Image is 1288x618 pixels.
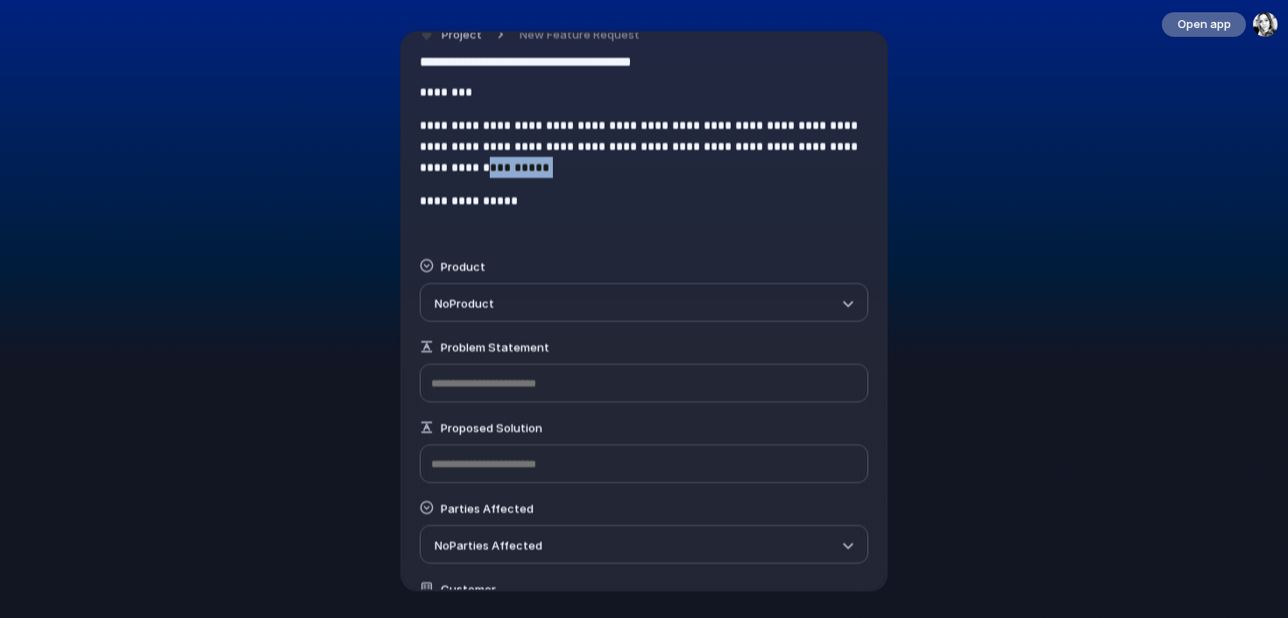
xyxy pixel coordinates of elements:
[441,339,549,353] span: Problem Statement
[441,420,542,434] span: Proposed Solution
[509,22,650,47] button: New Feature Request
[1162,12,1246,37] button: Open app
[415,22,487,47] button: Project
[520,25,640,43] span: New Feature Request
[1178,16,1231,33] span: Open app
[442,25,482,43] span: Project
[441,581,496,595] span: Customer
[435,295,494,309] span: No Product
[435,537,542,551] span: No Parties Affected
[441,259,485,273] span: Product
[441,501,534,515] span: Parties Affected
